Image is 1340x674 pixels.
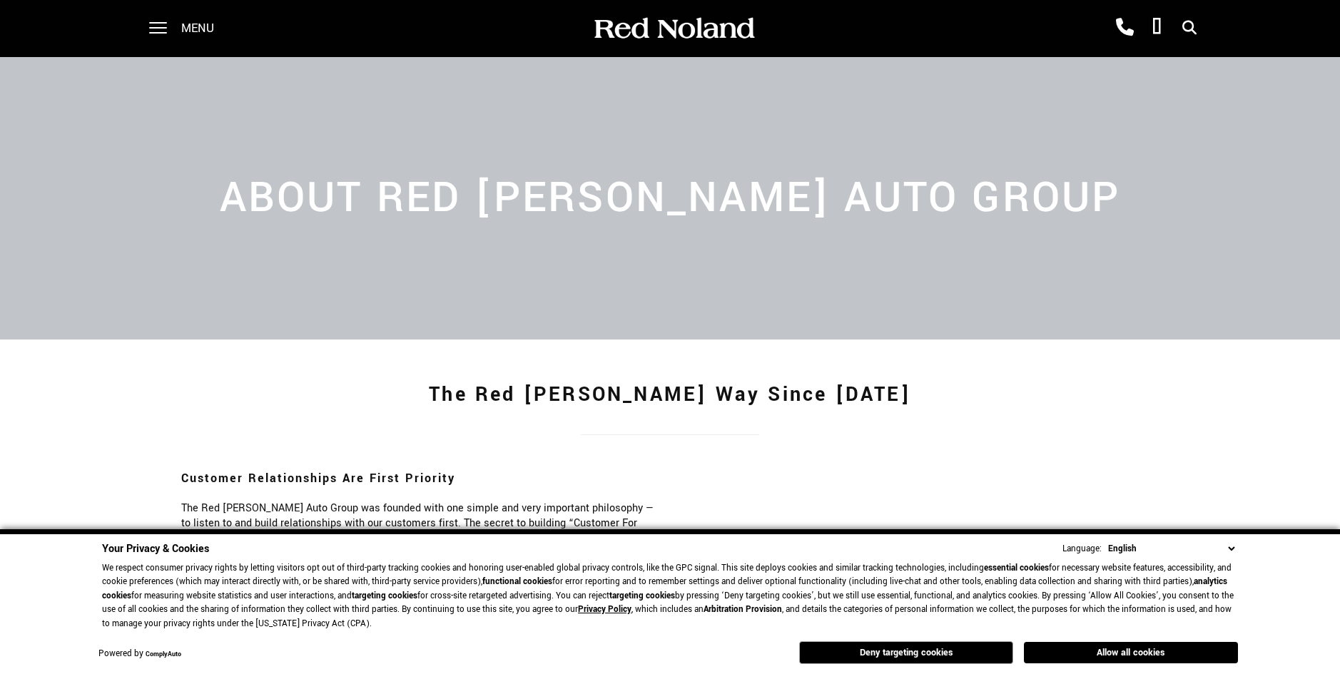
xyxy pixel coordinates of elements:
button: Deny targeting cookies [799,641,1013,664]
p: The Red [PERSON_NAME] Auto Group was founded with one simple and very important philosophy — to l... [181,501,659,576]
a: Privacy Policy [578,603,631,616]
div: Language: [1062,544,1102,553]
h3: Customer Relationships Are First Priority [181,464,659,494]
strong: Arbitration Provision [704,603,782,616]
strong: essential cookies [984,562,1049,574]
button: Allow all cookies [1024,642,1238,663]
span: Your Privacy & Cookies [102,541,209,556]
strong: functional cookies [482,576,552,588]
select: Language Select [1105,541,1238,556]
h2: About Red [PERSON_NAME] Auto Group [181,178,1159,218]
strong: targeting cookies [609,590,675,602]
div: Powered by [98,650,181,659]
img: Red Noland Auto Group [592,16,756,41]
h1: The Red [PERSON_NAME] Way Since [DATE] [171,367,1169,424]
strong: targeting cookies [352,590,417,602]
a: ComplyAuto [146,650,181,659]
p: We respect consumer privacy rights by letting visitors opt out of third-party tracking cookies an... [102,561,1238,631]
